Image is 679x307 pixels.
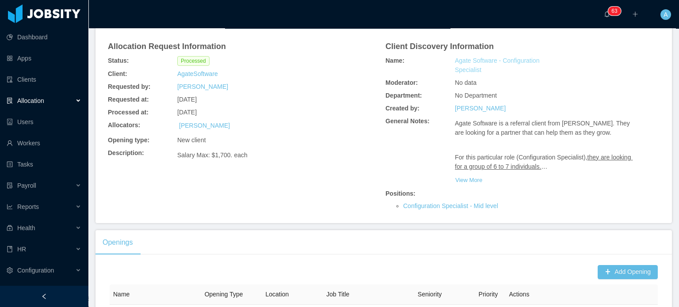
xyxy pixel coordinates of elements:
b: Requested at: [108,95,149,104]
p: 6 [611,7,614,15]
i: icon: file-protect [7,182,13,189]
span: Actions [509,291,529,298]
span: Seniority [418,291,442,298]
a: icon: auditClients [7,71,81,88]
b: Status: [108,56,129,65]
b: Opening type: [108,136,149,145]
span: Configuration Specialist - Mid level [403,202,498,209]
span: No data [455,78,477,87]
a: [PERSON_NAME] [177,82,228,91]
a: icon: pie-chartDashboard [7,28,81,46]
b: Name: [385,56,404,65]
article: Allocation Request Information [108,41,226,53]
i: icon: setting [7,267,13,273]
p: Agate Software is a referral client from [PERSON_NAME]. They are looking for a partner that can h... [455,119,637,137]
a: Agate Software - Configuration Specialist [455,56,544,75]
span: New client [177,136,206,145]
b: Processed at: [108,108,149,117]
a: AgateSoftware [177,69,218,79]
i: icon: book [7,246,13,252]
b: Positions: [385,190,416,197]
i: icon: medicine-box [7,225,13,231]
span: [DATE] [177,95,197,104]
button: View More [455,173,483,187]
p: 3 [614,7,618,15]
span: Reports [17,203,39,210]
a: [PERSON_NAME] [179,121,230,130]
span: Location [265,291,289,298]
span: Processed [177,56,210,66]
span: Name [113,291,130,298]
article: Client Discovery Information [385,41,494,53]
i: icon: plus [632,11,638,17]
span: Payroll [17,182,36,189]
span: Priority [479,291,498,298]
span: A [664,9,668,20]
b: Requested by: [108,82,150,91]
span: Configuration [17,267,54,274]
sup: 63 [608,7,621,15]
span: [DATE] [177,108,197,117]
i: icon: solution [7,98,13,104]
span: Job Title [326,291,349,298]
b: Department: [385,91,422,100]
a: icon: robotUsers [7,113,81,131]
ins: they are looking for a group of 6 to 7 individuals. [455,154,633,170]
span: HR [17,246,26,253]
a: icon: userWorkers [7,134,81,152]
b: General Notes: [385,117,430,126]
div: Openings [95,230,140,255]
b: Moderator: [385,78,418,87]
a: [PERSON_NAME] [455,104,506,113]
a: icon: appstoreApps [7,49,81,67]
span: Health [17,224,35,231]
span: Allocation [17,97,44,104]
a: icon: profileTasks [7,155,81,173]
b: Created by: [385,104,420,113]
i: icon: bell [604,11,610,17]
p: Salary Max: $1,700. each [177,151,248,160]
button: icon: plusAdd Opening [598,265,658,279]
i: icon: line-chart [7,204,13,210]
div: No Department [453,89,545,102]
b: Allocators: [108,121,140,130]
span: Opening Type [205,291,243,298]
b: Client: [108,69,127,79]
p: For this particular role (Configuration Specialist), [455,153,637,171]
